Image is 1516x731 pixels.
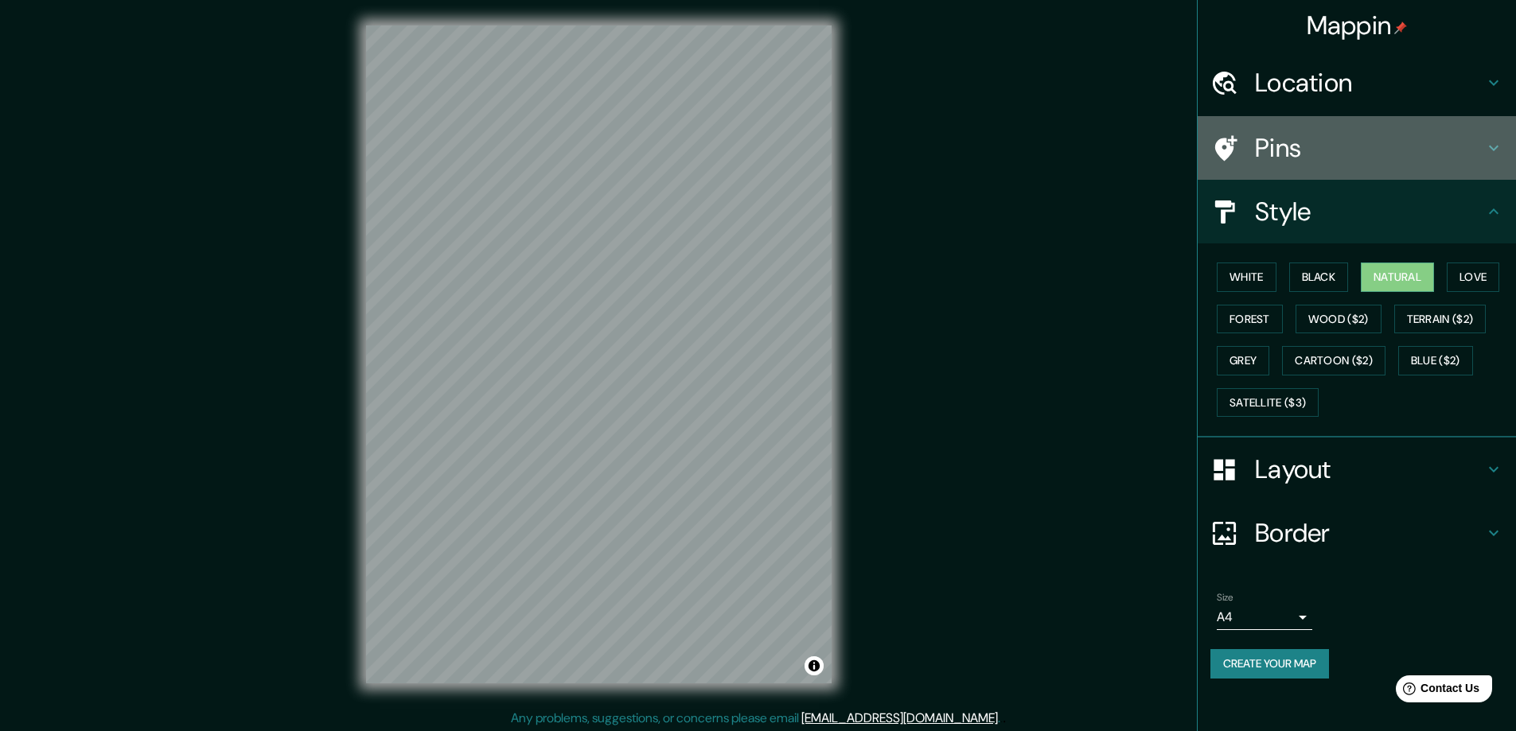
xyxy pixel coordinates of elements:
img: pin-icon.png [1394,21,1407,34]
button: Satellite ($3) [1217,388,1319,418]
button: Forest [1217,305,1283,334]
h4: Border [1255,517,1484,549]
h4: Pins [1255,132,1484,164]
label: Size [1217,591,1233,605]
button: Black [1289,262,1349,292]
h4: Location [1255,67,1484,99]
button: Cartoon ($2) [1282,346,1385,375]
button: Grey [1217,346,1269,375]
canvas: Map [366,25,832,683]
button: Create your map [1210,649,1329,679]
div: Layout [1198,437,1516,501]
div: Pins [1198,116,1516,180]
div: Style [1198,180,1516,243]
button: Terrain ($2) [1394,305,1487,334]
h4: Mappin [1307,10,1408,41]
button: Natural [1361,262,1434,292]
a: [EMAIL_ADDRESS][DOMAIN_NAME] [801,710,998,726]
button: Toggle attribution [805,656,824,675]
div: A4 [1217,605,1312,630]
div: . [1000,709,1003,728]
div: . [1003,709,1006,728]
button: Love [1447,262,1499,292]
h4: Style [1255,196,1484,227]
iframe: Help widget launcher [1374,669,1498,714]
p: Any problems, suggestions, or concerns please email . [511,709,1000,728]
button: Blue ($2) [1398,346,1473,375]
button: White [1217,262,1276,292]
button: Wood ($2) [1296,305,1382,334]
h4: Layout [1255,453,1484,485]
div: Location [1198,51,1516,115]
div: Border [1198,501,1516,565]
